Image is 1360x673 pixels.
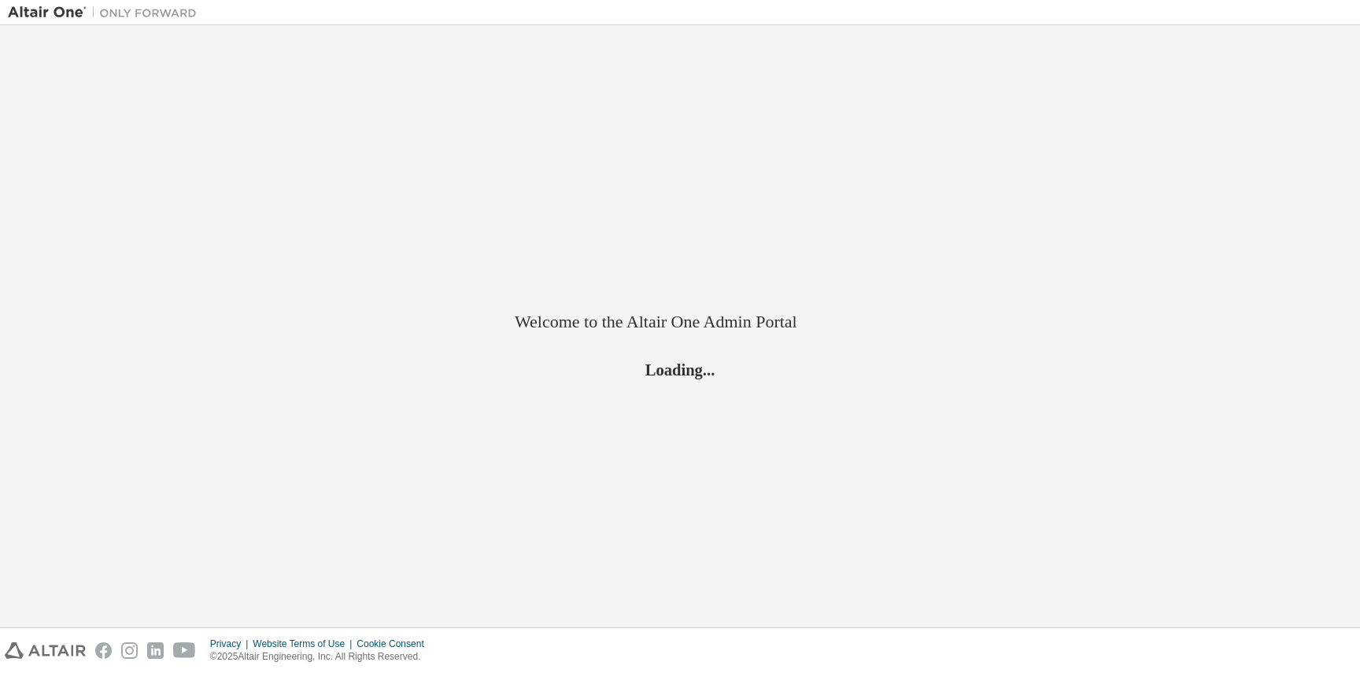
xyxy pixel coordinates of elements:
[95,642,112,659] img: facebook.svg
[515,359,845,379] h2: Loading...
[210,650,434,664] p: © 2025 Altair Engineering, Inc. All Rights Reserved.
[357,638,433,650] div: Cookie Consent
[8,5,205,20] img: Altair One
[121,642,138,659] img: instagram.svg
[210,638,253,650] div: Privacy
[515,311,845,333] h2: Welcome to the Altair One Admin Portal
[253,638,357,650] div: Website Terms of Use
[173,642,196,659] img: youtube.svg
[5,642,86,659] img: altair_logo.svg
[147,642,164,659] img: linkedin.svg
